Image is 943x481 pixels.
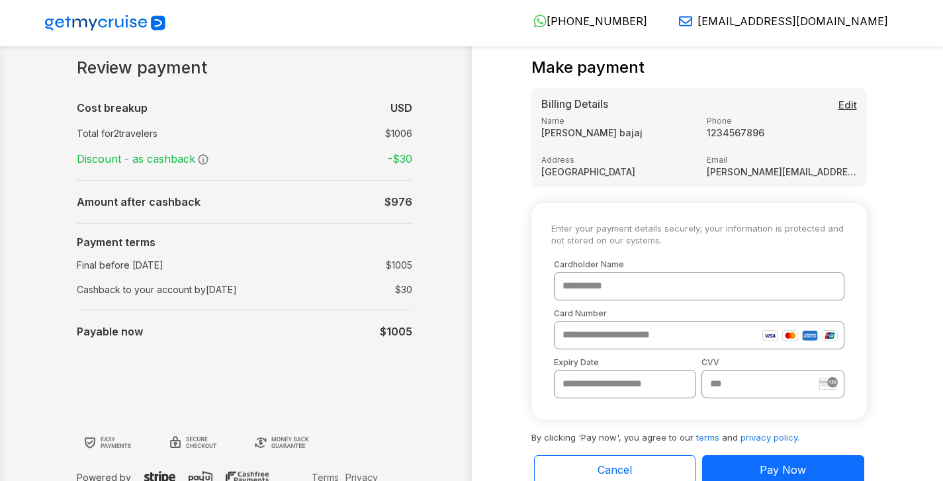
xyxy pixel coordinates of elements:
a: privacy policy. [741,432,799,443]
strong: -$ 30 [388,152,412,165]
label: Email [707,155,857,165]
img: WhatsApp [533,15,547,28]
td: $ 30 [320,280,412,299]
b: Payment terms [77,236,156,249]
label: Address [541,155,692,165]
b: $ 976 [384,195,412,208]
td: Cashback to your account by [DATE] [77,277,295,302]
td: : [295,277,302,302]
td: : [295,121,302,146]
a: [EMAIL_ADDRESS][DOMAIN_NAME] [668,15,888,28]
td: $ 1006 [320,124,412,143]
b: Amount after cashback [77,195,201,208]
img: stripe [819,377,838,390]
td: Total for 2 travelers [77,121,295,146]
label: Card Number [554,308,844,318]
b: Payable now [77,325,143,338]
span: [PHONE_NUMBER] [547,15,647,28]
a: terms [696,432,719,443]
h4: Make payment [531,58,645,77]
label: Expiry Date [554,357,697,367]
label: Cardholder Name [554,259,844,269]
td: : [295,95,302,121]
strong: [PERSON_NAME] bajaj [541,127,692,138]
b: Cost breakup [77,101,148,114]
span: [EMAIL_ADDRESS][DOMAIN_NAME] [697,15,888,28]
td: : [295,146,302,172]
p: By clicking 'Pay now', you agree to our and [531,419,867,445]
strong: 1234567896 [707,127,857,138]
label: CVV [701,357,844,367]
td: $ 1005 [320,255,412,275]
h1: Review payment [77,58,412,78]
label: Phone [707,116,857,126]
label: Name [541,116,692,126]
b: $1005 [380,325,412,338]
td: : [295,253,302,277]
span: Discount - as cashback [77,152,197,165]
strong: [GEOGRAPHIC_DATA] [541,166,692,177]
h5: Billing Details [541,98,857,110]
img: card-icons [762,330,838,341]
img: Email [679,15,692,28]
td: Final before [DATE] [77,253,295,277]
td: : [295,318,302,345]
button: Edit [838,98,857,113]
strong: [PERSON_NAME][EMAIL_ADDRESS][DOMAIN_NAME] [707,166,857,177]
small: Enter your payment details securely; your information is protected and not stored on our systems. [551,223,847,246]
a: [PHONE_NUMBER] [523,15,647,28]
b: USD [390,101,412,114]
td: : [295,189,302,215]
